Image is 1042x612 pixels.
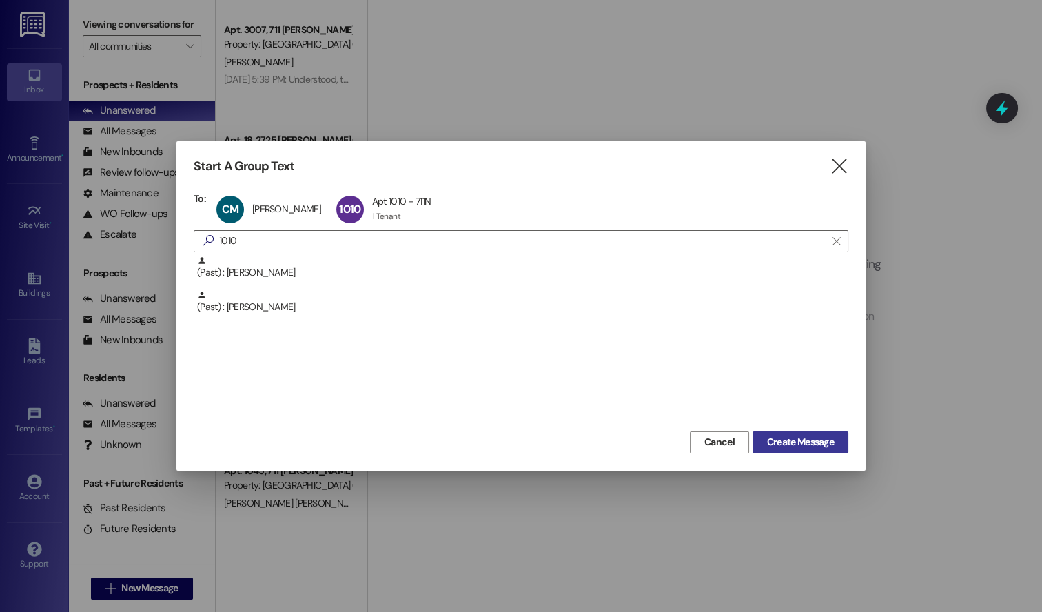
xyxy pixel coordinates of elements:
i:  [832,236,840,247]
div: (Past) : [PERSON_NAME] [194,256,848,290]
div: Apt 1010 - 711N [372,195,431,207]
div: [PERSON_NAME] [252,203,321,215]
input: Search for any contact or apartment [219,232,826,251]
i:  [830,159,848,174]
button: Create Message [753,431,848,453]
span: Create Message [767,435,834,449]
span: Cancel [704,435,735,449]
button: Cancel [690,431,749,453]
span: 1010 [339,202,360,216]
div: (Past) : [PERSON_NAME] [197,290,848,314]
div: (Past) : [PERSON_NAME] [194,290,848,325]
i:  [197,234,219,248]
h3: Start A Group Text [194,159,294,174]
span: CM [222,202,238,216]
button: Clear text [826,231,848,252]
h3: To: [194,192,206,205]
div: (Past) : [PERSON_NAME] [197,256,848,280]
div: 1 Tenant [372,211,400,222]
